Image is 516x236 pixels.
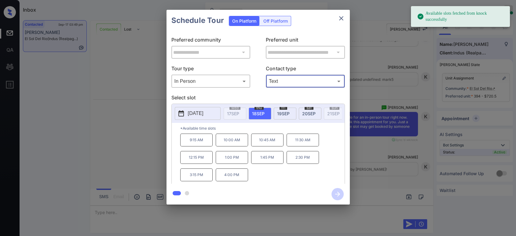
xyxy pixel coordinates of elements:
[216,134,248,146] p: 10:00 AM
[251,134,284,146] p: 10:45 AM
[287,134,319,146] p: 11:30 AM
[417,8,505,25] div: Available slots fetched from knock successfully
[252,111,265,116] span: 18 SEP
[335,12,347,24] button: close
[266,65,345,75] p: Contact type
[171,65,251,75] p: Tour type
[328,186,347,202] button: btn-next
[249,108,271,120] div: date-select
[180,168,213,181] p: 3:15 PM
[216,168,248,181] p: 4:00 PM
[216,151,248,164] p: 1:00 PM
[260,16,291,26] div: Off Platform
[251,151,284,164] p: 1:45 PM
[180,123,345,134] p: *Available time slots
[167,10,229,31] h2: Schedule Tour
[302,111,316,116] span: 20 SEP
[229,16,259,26] div: On Platform
[254,106,264,110] span: thu
[305,106,313,110] span: sat
[171,94,345,104] p: Select slot
[287,151,319,164] p: 2:30 PM
[188,110,203,117] p: [DATE]
[280,106,287,110] span: fri
[175,107,221,120] button: [DATE]
[173,76,249,86] div: In Person
[180,134,213,146] p: 9:15 AM
[267,76,343,86] div: Text
[299,108,321,120] div: date-select
[277,111,290,116] span: 19 SEP
[180,151,213,164] p: 12:15 PM
[274,108,296,120] div: date-select
[266,36,345,46] p: Preferred unit
[171,36,251,46] p: Preferred community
